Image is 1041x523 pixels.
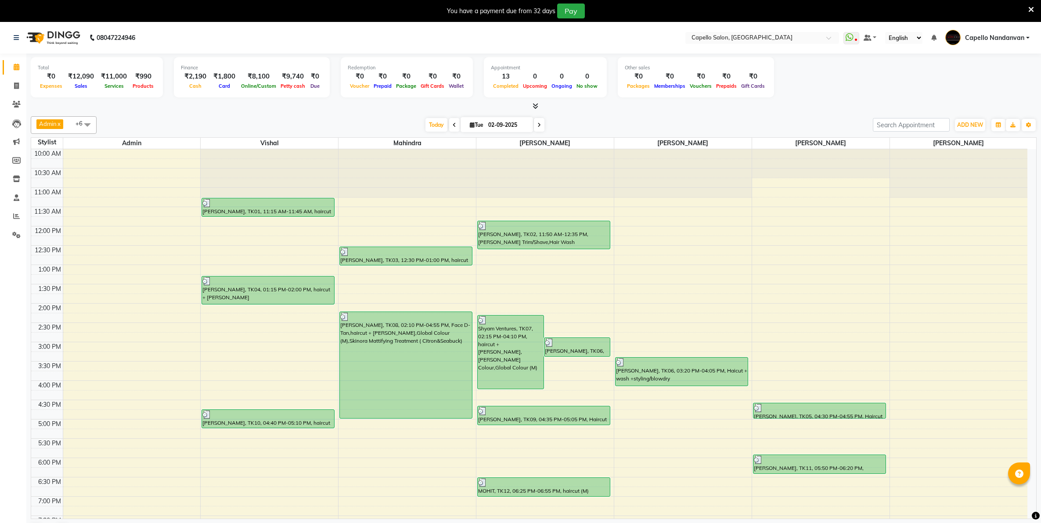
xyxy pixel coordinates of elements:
[187,83,204,89] span: Cash
[36,477,63,487] div: 6:30 PM
[340,312,472,418] div: [PERSON_NAME], TK08, 02:10 PM-04:55 PM, Face D-Tan,haircut + [PERSON_NAME],Global Colour (M),Skin...
[478,406,610,425] div: [PERSON_NAME], TK09, 04:35 PM-05:05 PM, Haircut + Wash (M)
[491,83,521,89] span: Completed
[63,138,201,149] span: Admin
[32,188,63,197] div: 11:00 AM
[339,138,476,149] span: mahindra
[97,25,135,50] b: 08047224946
[371,72,394,82] div: ₹0
[616,358,748,386] div: [PERSON_NAME], TK06, 03:20 PM-04:05 PM, Haicut + wash +styling/blowdry
[714,83,739,89] span: Prepaids
[752,138,890,149] span: [PERSON_NAME]
[36,381,63,390] div: 4:00 PM
[57,120,61,127] a: x
[521,72,549,82] div: 0
[873,118,950,132] input: Search Appointment
[753,403,886,418] div: [PERSON_NAME], TK05, 04:30 PM-04:55 PM, Haircut + Styling + Shampoo & Conditioner (Loreal)
[371,83,394,89] span: Prepaid
[65,72,97,82] div: ₹12,090
[478,221,610,249] div: [PERSON_NAME], TK02, 11:50 AM-12:35 PM, [PERSON_NAME] Trim/Shave,Hair Wash
[201,138,338,149] span: vishal
[521,83,549,89] span: Upcoming
[38,72,65,82] div: ₹0
[33,226,63,236] div: 12:00 PM
[447,72,466,82] div: ₹0
[36,323,63,332] div: 2:30 PM
[210,72,239,82] div: ₹1,800
[549,72,574,82] div: 0
[739,72,767,82] div: ₹0
[425,118,447,132] span: Today
[418,83,447,89] span: Gift Cards
[31,138,63,147] div: Stylist
[307,72,323,82] div: ₹0
[36,497,63,506] div: 7:00 PM
[36,265,63,274] div: 1:00 PM
[955,119,985,131] button: ADD NEW
[549,83,574,89] span: Ongoing
[468,122,486,128] span: Tue
[239,72,278,82] div: ₹8,100
[652,83,688,89] span: Memberships
[890,138,1027,149] span: [PERSON_NAME]
[945,30,961,45] img: Capello Nandanvan
[625,83,652,89] span: Packages
[32,207,63,216] div: 11:30 AM
[688,83,714,89] span: Vouchers
[38,83,65,89] span: Expenses
[491,64,600,72] div: Appointment
[72,83,90,89] span: Sales
[753,455,886,473] div: [PERSON_NAME], TK11, 05:50 PM-06:20 PM, [GEOGRAPHIC_DATA]
[625,72,652,82] div: ₹0
[181,64,323,72] div: Finance
[32,149,63,158] div: 10:00 AM
[36,362,63,371] div: 3:30 PM
[36,284,63,294] div: 1:30 PM
[394,83,418,89] span: Package
[965,33,1024,43] span: Capello Nandanvan
[76,120,89,127] span: +6
[544,338,610,356] div: [PERSON_NAME], TK06, 02:50 PM-03:20 PM, haircut (M)
[652,72,688,82] div: ₹0
[202,276,334,304] div: [PERSON_NAME], TK04, 01:15 PM-02:00 PM, haircut + [PERSON_NAME]
[32,168,63,178] div: 10:30 AM
[1004,488,1032,514] iframe: chat widget
[486,118,530,132] input: 2025-09-02
[478,478,610,496] div: MOHIT, TK12, 06:25 PM-06:55 PM, haircut (M)
[102,83,126,89] span: Services
[625,64,767,72] div: Other sales
[36,458,63,467] div: 6:00 PM
[239,83,278,89] span: Online/Custom
[957,122,983,128] span: ADD NEW
[614,138,752,149] span: [PERSON_NAME]
[340,247,472,265] div: [PERSON_NAME], TK03, 12:30 PM-01:00 PM, haircut (M)
[714,72,739,82] div: ₹0
[447,7,555,16] div: You have a payment due from 32 days
[130,72,156,82] div: ₹990
[202,198,334,216] div: [PERSON_NAME], TK01, 11:15 AM-11:45 AM, haircut (M)
[348,64,466,72] div: Redemption
[39,120,57,127] span: Admin
[97,72,130,82] div: ₹11,000
[36,304,63,313] div: 2:00 PM
[216,83,232,89] span: Card
[181,72,210,82] div: ₹2,190
[574,72,600,82] div: 0
[202,410,334,428] div: [PERSON_NAME], TK10, 04:40 PM-05:10 PM, haircut (M)
[278,83,307,89] span: Petty cash
[557,4,585,18] button: Pay
[36,400,63,409] div: 4:30 PM
[394,72,418,82] div: ₹0
[491,72,521,82] div: 13
[22,25,83,50] img: logo
[308,83,322,89] span: Due
[130,83,156,89] span: Products
[688,72,714,82] div: ₹0
[348,72,371,82] div: ₹0
[36,439,63,448] div: 5:30 PM
[447,83,466,89] span: Wallet
[574,83,600,89] span: No show
[278,72,307,82] div: ₹9,740
[478,315,544,389] div: Shyam Ventures, TK07, 02:15 PM-04:10 PM, haircut + [PERSON_NAME],[PERSON_NAME] Colour,Global Colo...
[476,138,614,149] span: [PERSON_NAME]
